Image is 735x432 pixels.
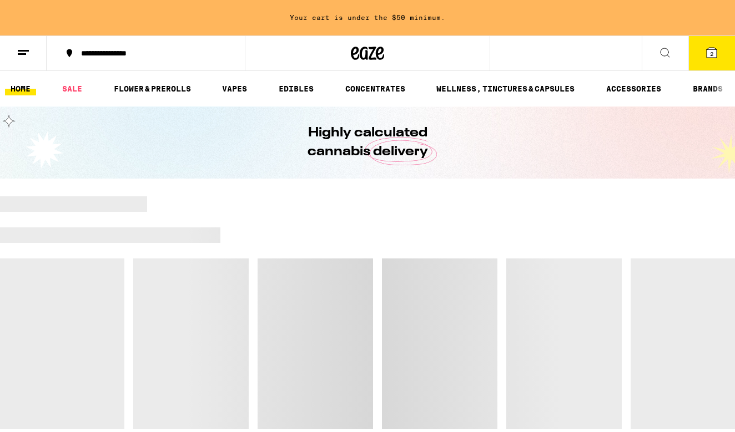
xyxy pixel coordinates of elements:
span: 2 [710,50,713,57]
a: ACCESSORIES [601,82,667,95]
a: CONCENTRATES [340,82,411,95]
a: EDIBLES [273,82,319,95]
a: SALE [57,82,88,95]
a: HOME [5,82,36,95]
a: VAPES [217,82,253,95]
a: FLOWER & PREROLLS [108,82,197,95]
h1: Highly calculated cannabis delivery [276,124,459,161]
a: BRANDS [687,82,728,95]
button: 2 [688,36,735,70]
a: WELLNESS, TINCTURES & CAPSULES [431,82,580,95]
